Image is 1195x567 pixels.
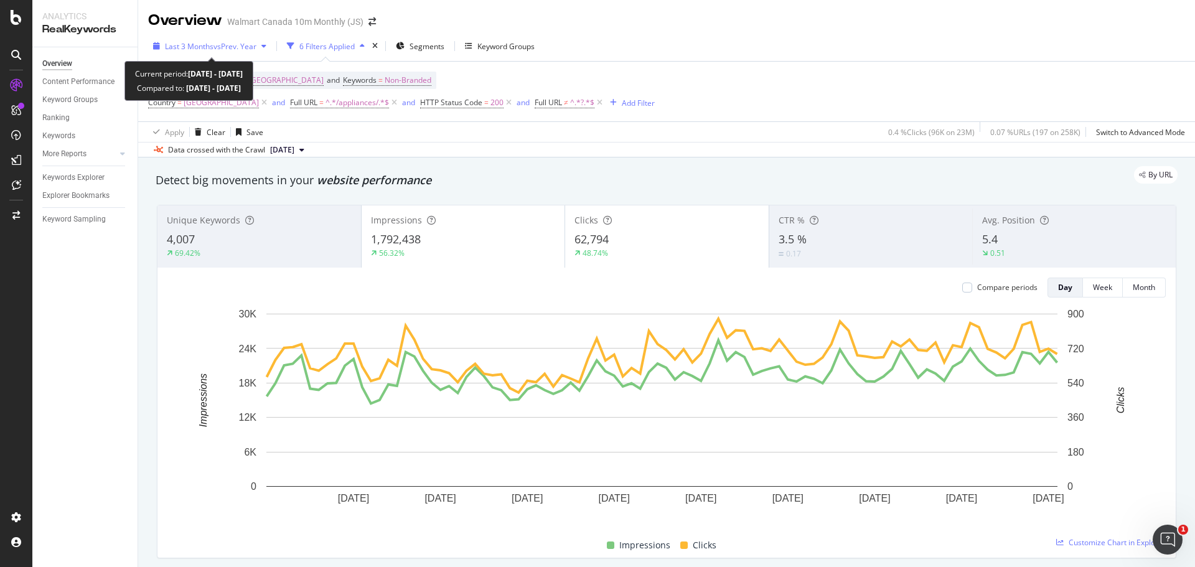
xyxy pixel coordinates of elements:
[239,378,257,388] text: 18K
[368,17,376,26] div: arrow-right-arrow-left
[167,232,195,246] span: 4,007
[167,307,1156,523] svg: A chart.
[779,232,807,246] span: 3.5 %
[391,36,449,56] button: Segments
[290,97,317,108] span: Full URL
[402,96,415,108] button: and
[1093,282,1112,293] div: Week
[42,57,129,70] a: Overview
[190,122,225,142] button: Clear
[1083,278,1123,298] button: Week
[42,10,128,22] div: Analytics
[564,97,568,108] span: ≠
[477,41,535,52] div: Keyword Groups
[42,57,72,70] div: Overview
[460,36,540,56] button: Keyword Groups
[239,412,257,423] text: 12K
[42,129,129,143] a: Keywords
[1067,447,1084,457] text: 180
[512,493,543,504] text: [DATE]
[42,111,70,124] div: Ranking
[574,214,598,226] span: Clicks
[184,83,241,93] b: [DATE] - [DATE]
[42,213,106,226] div: Keyword Sampling
[177,97,182,108] span: =
[338,493,369,504] text: [DATE]
[213,41,256,52] span: vs Prev. Year
[148,10,222,31] div: Overview
[859,493,890,504] text: [DATE]
[272,96,285,108] button: and
[168,144,265,156] div: Data crossed with the Crawl
[251,481,256,492] text: 0
[42,22,128,37] div: RealKeywords
[165,41,213,52] span: Last 3 Months
[42,93,98,106] div: Keyword Groups
[246,127,263,138] div: Save
[517,96,530,108] button: and
[517,97,530,108] div: and
[42,213,129,226] a: Keyword Sampling
[622,98,655,108] div: Add Filter
[135,67,243,81] div: Current period:
[946,493,977,504] text: [DATE]
[370,40,380,52] div: times
[693,538,716,553] span: Clicks
[402,97,415,108] div: and
[148,122,184,142] button: Apply
[319,97,324,108] span: =
[779,214,805,226] span: CTR %
[1067,378,1084,388] text: 540
[605,95,655,110] button: Add Filter
[42,148,116,161] a: More Reports
[1134,166,1178,184] div: legacy label
[42,148,87,161] div: More Reports
[1033,493,1064,504] text: [DATE]
[1123,278,1166,298] button: Month
[299,41,355,52] div: 6 Filters Applied
[599,493,630,504] text: [DATE]
[424,493,456,504] text: [DATE]
[1091,122,1185,142] button: Switch to Advanced Mode
[272,97,285,108] div: and
[786,248,801,259] div: 0.17
[148,97,176,108] span: Country
[1067,412,1084,423] text: 360
[685,493,716,504] text: [DATE]
[248,72,324,89] span: [GEOGRAPHIC_DATA]
[779,252,784,256] img: Equal
[379,248,405,258] div: 56.32%
[148,36,271,56] button: Last 3 MonthsvsPrev. Year
[239,309,257,319] text: 30K
[244,447,256,457] text: 6K
[982,214,1035,226] span: Avg. Position
[410,41,444,52] span: Segments
[1148,171,1173,179] span: By URL
[888,127,975,138] div: 0.4 % Clicks ( 96K on 23M )
[772,493,804,504] text: [DATE]
[490,94,504,111] span: 200
[484,97,489,108] span: =
[327,75,340,85] span: and
[535,97,562,108] span: Full URL
[42,189,129,202] a: Explorer Bookmarks
[343,75,377,85] span: Keywords
[1067,309,1084,319] text: 900
[137,81,241,95] div: Compared to:
[239,343,257,354] text: 24K
[326,94,389,111] span: ^.*/appliances/.*$
[378,75,383,85] span: =
[175,248,200,258] div: 69.42%
[990,248,1005,258] div: 0.51
[1115,387,1126,414] text: Clicks
[1067,481,1073,492] text: 0
[207,127,225,138] div: Clear
[420,97,482,108] span: HTTP Status Code
[42,129,75,143] div: Keywords
[282,36,370,56] button: 6 Filters Applied
[1056,537,1166,548] a: Customize Chart in Explorer
[1047,278,1083,298] button: Day
[619,538,670,553] span: Impressions
[167,214,240,226] span: Unique Keywords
